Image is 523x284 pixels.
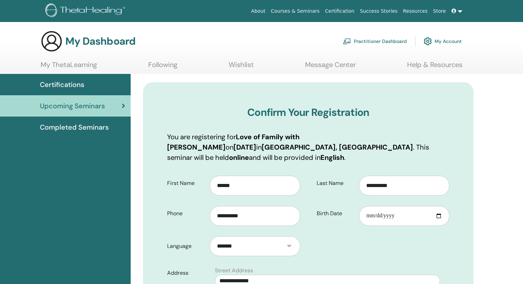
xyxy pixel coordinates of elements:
[65,35,135,47] h3: My Dashboard
[41,61,97,74] a: My ThetaLearning
[40,122,109,132] span: Completed Seminars
[162,177,210,190] label: First Name
[248,5,268,18] a: About
[424,35,432,47] img: cog.svg
[343,34,407,49] a: Practitioner Dashboard
[343,38,351,44] img: chalkboard-teacher.svg
[262,143,413,152] b: [GEOGRAPHIC_DATA], [GEOGRAPHIC_DATA]
[431,5,449,18] a: Store
[40,79,84,90] span: Certifications
[162,240,210,253] label: Language
[162,207,210,220] label: Phone
[424,34,462,49] a: My Account
[229,61,254,74] a: Wishlist
[357,5,400,18] a: Success Stories
[167,132,449,163] p: You are registering for on in . This seminar will be held and will be provided in .
[305,61,356,74] a: Message Center
[322,5,357,18] a: Certification
[400,5,431,18] a: Resources
[312,207,359,220] label: Birth Date
[215,266,253,275] label: Street Address
[268,5,323,18] a: Courses & Seminars
[45,3,128,19] img: logo.png
[162,266,211,280] label: Address
[407,61,462,74] a: Help & Resources
[320,153,344,162] b: English
[229,153,249,162] b: online
[312,177,359,190] label: Last Name
[167,106,449,119] h3: Confirm Your Registration
[41,30,63,52] img: generic-user-icon.jpg
[40,101,105,111] span: Upcoming Seminars
[148,61,177,74] a: Following
[233,143,256,152] b: [DATE]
